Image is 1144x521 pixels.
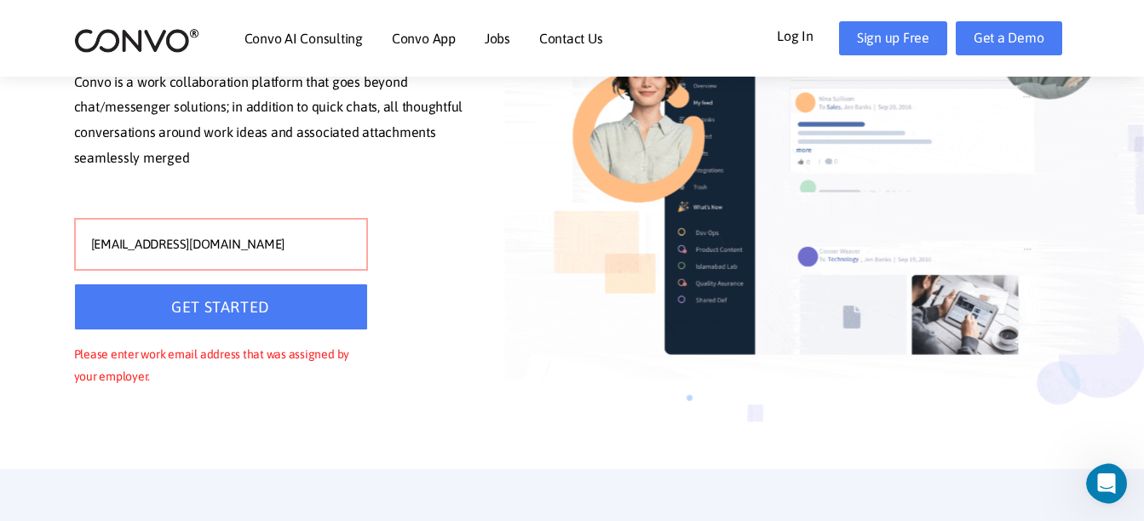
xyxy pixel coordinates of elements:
a: Convo AI Consulting [244,31,363,45]
a: Get a Demo [956,21,1062,55]
a: Convo App [392,31,456,45]
p: Convo is a work collaboration platform that goes beyond chat/messenger solutions; in addition to ... [74,70,474,175]
a: Log In [777,21,839,49]
img: logo_2.png [74,27,199,54]
a: Contact Us [539,31,603,45]
a: Sign up Free [839,21,947,55]
iframe: Intercom live chat [1086,463,1139,504]
input: YOUR WORK EMAIL ADDRESS [74,218,368,271]
a: Jobs [485,31,510,45]
button: GET STARTED [74,283,368,330]
p: Please enter work email address that was assigned by your employer. [74,343,368,387]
